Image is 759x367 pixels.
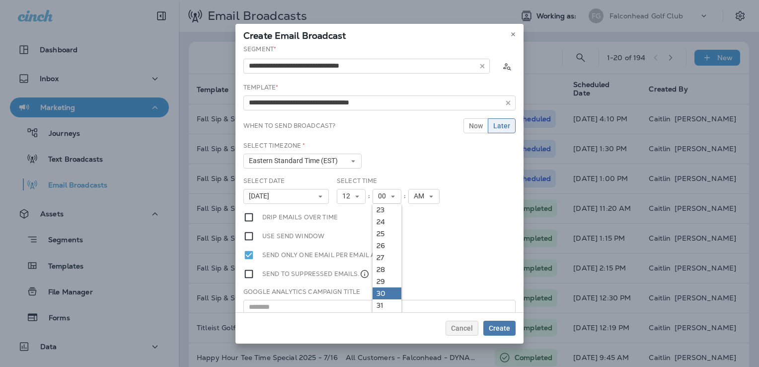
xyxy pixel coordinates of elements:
[469,122,483,129] span: Now
[451,325,473,332] span: Cancel
[243,189,329,204] button: [DATE]
[342,192,354,200] span: 12
[401,189,408,204] div: :
[446,321,478,336] button: Cancel
[373,228,401,240] a: 25
[493,122,510,129] span: Later
[243,154,362,169] button: Eastern Standard Time (EST)
[262,212,338,223] label: Drip emails over time
[373,189,401,204] button: 00
[249,192,273,200] span: [DATE]
[262,250,400,261] label: Send only one email per email address
[243,45,276,53] label: Segment
[243,122,335,130] label: When to send broadcast?
[373,264,401,275] a: 28
[337,177,378,185] label: Select Time
[488,118,516,133] button: Later
[262,269,370,279] label: Send to suppressed emails.
[414,192,428,200] span: AM
[337,189,366,204] button: 12
[243,142,305,150] label: Select Timezone
[243,177,285,185] label: Select Date
[373,311,401,323] a: 32
[235,24,524,45] div: Create Email Broadcast
[483,321,516,336] button: Create
[243,288,360,296] label: Google Analytics Campaign Title
[498,57,516,75] button: Calculate the estimated number of emails to be sent based on selected segment. (This could take a...
[373,216,401,228] a: 24
[373,275,401,287] a: 29
[366,189,373,204] div: :
[262,231,324,242] label: Use send window
[249,157,342,165] span: Eastern Standard Time (EST)
[373,240,401,252] a: 26
[373,287,401,299] a: 30
[373,204,401,216] a: 23
[408,189,440,204] button: AM
[378,192,390,200] span: 00
[373,299,401,311] a: 31
[463,118,488,133] button: Now
[243,84,278,92] label: Template
[373,252,401,264] a: 27
[489,325,510,332] span: Create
